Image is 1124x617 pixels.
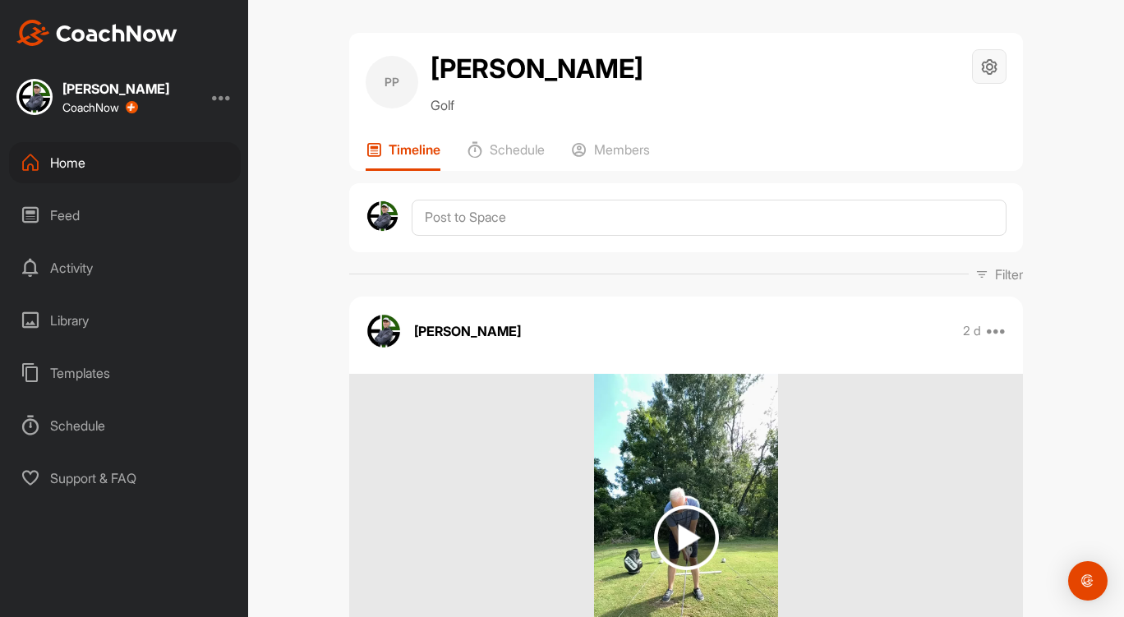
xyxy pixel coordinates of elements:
[490,141,545,158] p: Schedule
[431,49,643,89] h2: [PERSON_NAME]
[9,458,241,499] div: Support & FAQ
[963,323,981,339] p: 2 d
[389,141,440,158] p: Timeline
[9,405,241,446] div: Schedule
[414,321,521,341] p: [PERSON_NAME]
[366,56,418,108] div: PP
[9,247,241,288] div: Activity
[16,20,177,46] img: CoachNow
[16,79,53,115] img: square_b710a1929316e3260afba386eb281e2c.jpg
[9,300,241,341] div: Library
[62,101,138,114] div: CoachNow
[9,352,241,394] div: Templates
[594,141,650,158] p: Members
[431,95,643,115] p: Golf
[9,142,241,183] div: Home
[366,313,402,349] img: avatar
[1068,561,1108,601] div: Open Intercom Messenger
[9,195,241,236] div: Feed
[654,505,719,570] img: play
[62,82,169,95] div: [PERSON_NAME]
[995,265,1023,284] p: Filter
[366,200,399,233] img: avatar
